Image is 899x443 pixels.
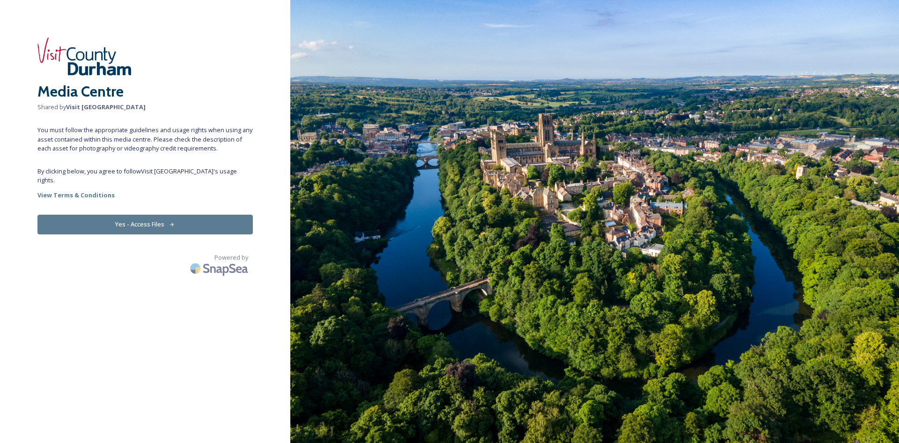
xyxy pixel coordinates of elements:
[37,38,131,75] img: header-logo.png
[37,103,253,112] span: Shared by
[37,189,253,201] a: View Terms & Conditions
[187,257,253,279] img: SnapSea Logo
[37,191,115,199] strong: View Terms & Conditions
[37,215,253,234] button: Yes - Access Files
[214,253,248,262] span: Powered by
[66,103,146,111] strong: Visit [GEOGRAPHIC_DATA]
[37,167,253,185] span: By clicking below, you agree to follow Visit [GEOGRAPHIC_DATA] 's usage rights.
[37,126,253,153] span: You must follow the appropriate guidelines and usage rights when using any asset contained within...
[37,80,253,103] h2: Media Centre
